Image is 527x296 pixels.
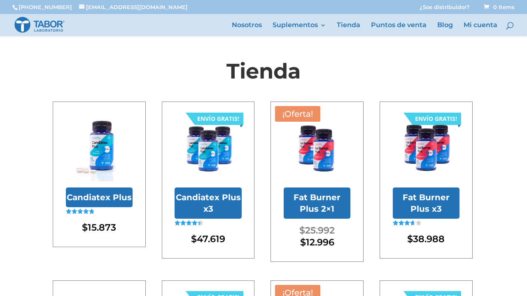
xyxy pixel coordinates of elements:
div: ENVÍO GRATIS! [415,113,457,125]
span: Valorado en de 5 [393,220,414,250]
h1: Tienda [53,56,474,90]
img: Fat Burner Plus x3 [393,115,459,181]
div: Valorado en 4.85 de 5 [66,209,94,214]
a: Blog [437,22,453,36]
img: Candiatex Plus x3 [175,115,241,181]
h2: Candiatex Plus x3 [175,187,241,219]
h2: Fat Burner Plus x3 [393,187,459,219]
span: $ [407,233,413,245]
span: 0 Items [484,4,515,10]
h2: Fat Burner Plus 2×1 [284,187,350,219]
span: $ [191,233,197,245]
a: Puntos de venta [371,22,427,36]
span: $ [299,224,305,236]
a: Candiatex Plus x3 ENVÍO GRATIS! Candiatex Plus x3Valorado en 4.36 de 5 $47.619 [175,115,241,245]
div: ENVÍO GRATIS! [197,113,239,125]
a: ¡Oferta! Fat Burner Plus 2x1Fat Burner Plus 2×1 [284,115,350,249]
img: Candiatex Plus con pastillas [66,115,133,181]
a: ¿Sos distribuidor? [420,5,470,14]
span: ¡Oferta! [275,106,320,122]
img: Fat Burner Plus 2x1 [284,115,350,181]
bdi: 12.996 [300,236,334,248]
a: Nosotros [232,22,262,36]
span: $ [82,222,88,233]
div: Valorado en 3.67 de 5 [393,220,421,226]
bdi: 38.988 [407,233,445,245]
bdi: 47.619 [191,233,225,245]
a: Tienda [337,22,360,36]
div: Valorado en 4.36 de 5 [175,220,203,226]
img: Laboratorio Tabor [14,16,65,34]
a: 0 Items [482,4,515,10]
span: Valorado en de 5 [175,220,200,250]
span: $ [300,236,306,248]
a: [PHONE_NUMBER] [19,4,72,10]
span: Valorado en de 5 [66,209,93,233]
a: Fat Burner Plus x3 ENVÍO GRATIS! Fat Burner Plus x3Valorado en 3.67 de 5 $38.988 [393,115,459,245]
a: Suplementos [273,22,326,36]
bdi: 15.873 [82,222,116,233]
a: Mi cuenta [464,22,497,36]
bdi: 25.992 [299,224,335,236]
a: Candiatex Plus con pastillasCandiatex PlusValorado en 4.85 de 5 $15.873 [66,115,133,234]
h2: Candiatex Plus [66,187,133,207]
a: [EMAIL_ADDRESS][DOMAIN_NAME] [79,4,188,10]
